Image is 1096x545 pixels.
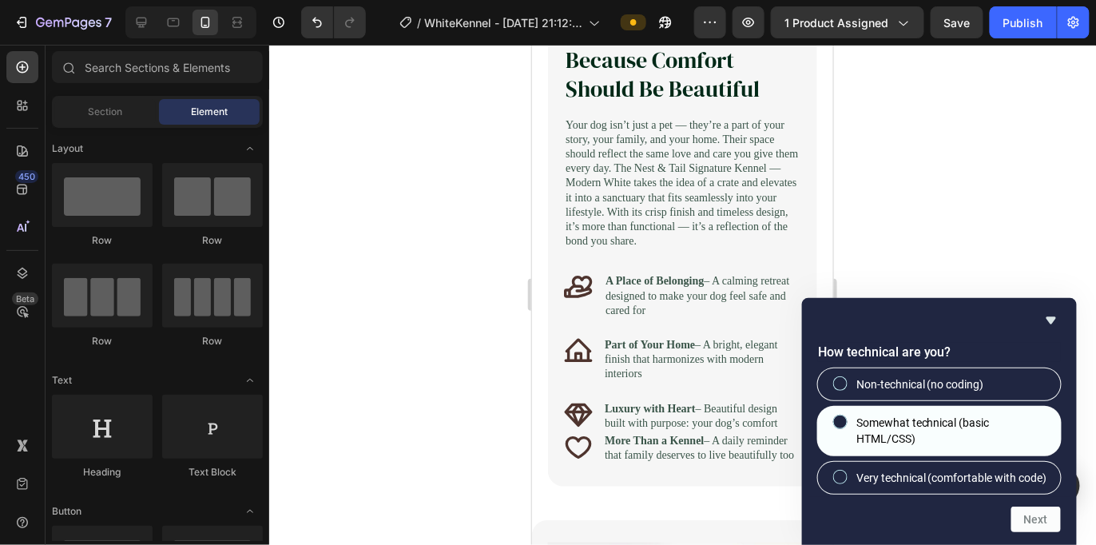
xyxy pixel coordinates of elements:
span: Somewhat technical (basic HTML/CSS) [856,415,1048,448]
span: Element [191,105,228,119]
button: Next question [1011,507,1061,532]
p: – A daily reminder that family deserves to live beautifully too [73,389,267,418]
span: Text [52,373,72,388]
span: Section [89,105,123,119]
div: Row [52,334,153,348]
span: Very technical (comfortable with code) [856,470,1047,486]
div: How technical are you? [818,311,1061,532]
span: 1 product assigned [784,14,888,31]
strong: A Place of Belonging [73,230,172,242]
span: Non-technical (no coding) [856,376,984,392]
button: Save [931,6,983,38]
p: – Beautiful design built with purpose: your dog’s comfort [73,357,267,386]
span: Toggle open [237,499,263,524]
span: Toggle open [237,368,263,393]
iframe: Design area [532,45,833,545]
span: Save [944,16,971,30]
p: – A bright, elegant finish that harmonizes with modern interiors [73,293,267,337]
div: Row [162,334,263,348]
button: Publish [990,6,1057,38]
button: Hide survey [1042,311,1061,330]
div: Row [162,233,263,248]
p: 7 [105,13,112,32]
span: / [417,14,421,31]
h2: How technical are you? [818,343,1061,362]
div: Text Block [162,465,263,479]
p: Your dog isn’t just a pet — they’re a part of your story, your family, and your home. Their space... [34,74,268,205]
div: Row [52,233,153,248]
div: How technical are you? [818,368,1061,494]
span: Button [52,504,81,519]
strong: Luxury with Heart [73,358,164,370]
strong: More Than a Kennel [73,390,172,402]
span: Toggle open [237,136,263,161]
div: Beta [12,292,38,305]
input: Search Sections & Elements [52,51,263,83]
strong: Part of Your Home [73,294,163,306]
span: Layout [52,141,83,156]
span: WhiteKennel - [DATE] 21:12:38 [424,14,582,31]
div: Heading [52,465,153,479]
div: 450 [15,170,38,183]
button: 7 [6,6,119,38]
button: 1 product assigned [771,6,924,38]
div: Undo/Redo [301,6,366,38]
p: – A calming retreat designed to make your dog feel safe and cared for [73,229,267,273]
div: Publish [1003,14,1043,31]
